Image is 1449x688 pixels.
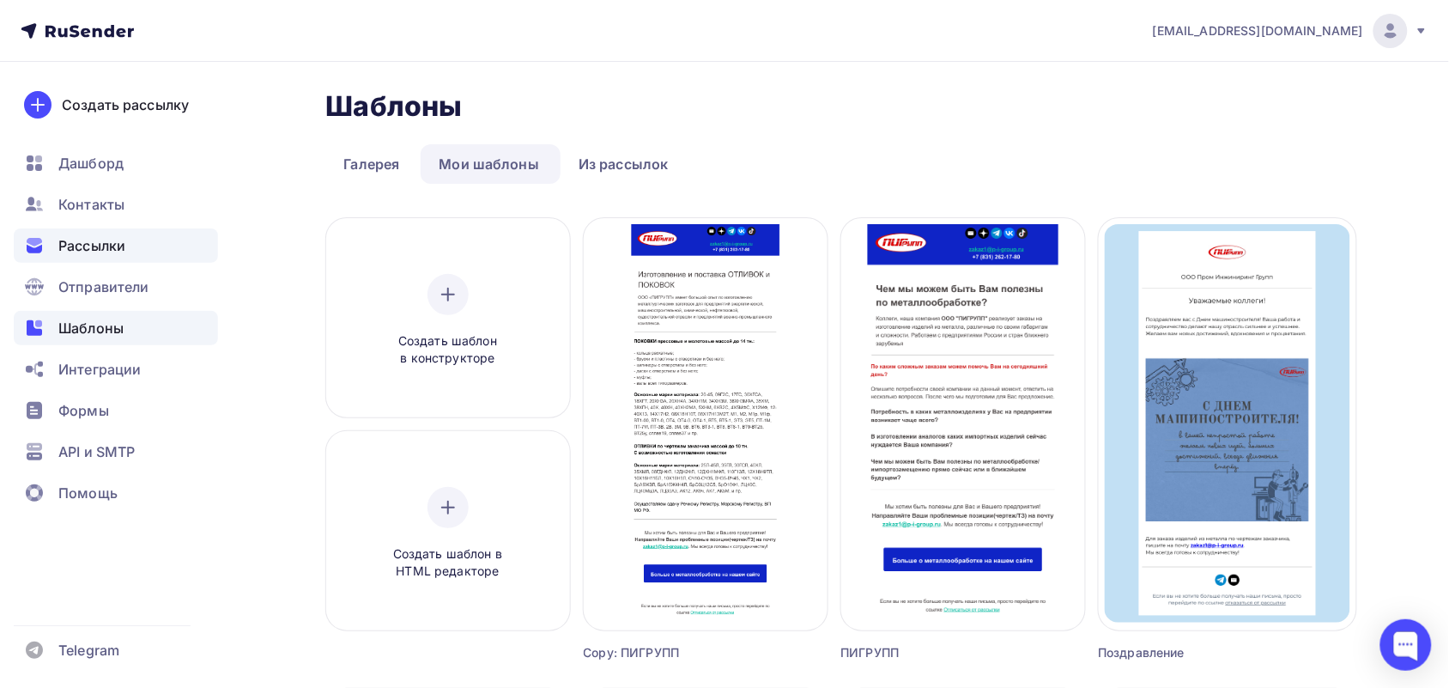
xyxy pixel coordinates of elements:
span: Формы [58,400,109,421]
h2: Шаблоны [326,89,463,124]
a: Галерея [326,144,418,184]
div: Поздравление [1099,644,1292,661]
span: Рассылки [58,235,125,256]
span: Отправители [58,277,149,297]
span: Telegram [58,640,119,661]
a: Отправители [14,270,218,304]
span: Дашборд [58,153,124,174]
span: Шаблоны [58,318,124,338]
a: Контакты [14,187,218,222]
span: Создать шаблон в конструкторе [367,332,530,368]
a: Из рассылок [561,144,687,184]
a: Формы [14,393,218,428]
a: [EMAIL_ADDRESS][DOMAIN_NAME] [1153,14,1428,48]
a: Рассылки [14,228,218,263]
span: Помощь [58,483,118,503]
span: Интеграции [58,359,141,380]
a: Шаблоны [14,311,218,345]
div: Copy: ПИГРУПП [584,644,767,661]
span: API и SMTP [58,441,135,462]
span: Создать шаблон в HTML редакторе [367,545,530,581]
a: Мои шаблоны [421,144,557,184]
div: Создать рассылку [62,94,189,115]
span: [EMAIL_ADDRESS][DOMAIN_NAME] [1153,22,1363,40]
a: Дашборд [14,146,218,180]
span: Контакты [58,194,124,215]
div: ПИГРУПП [841,644,1024,661]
